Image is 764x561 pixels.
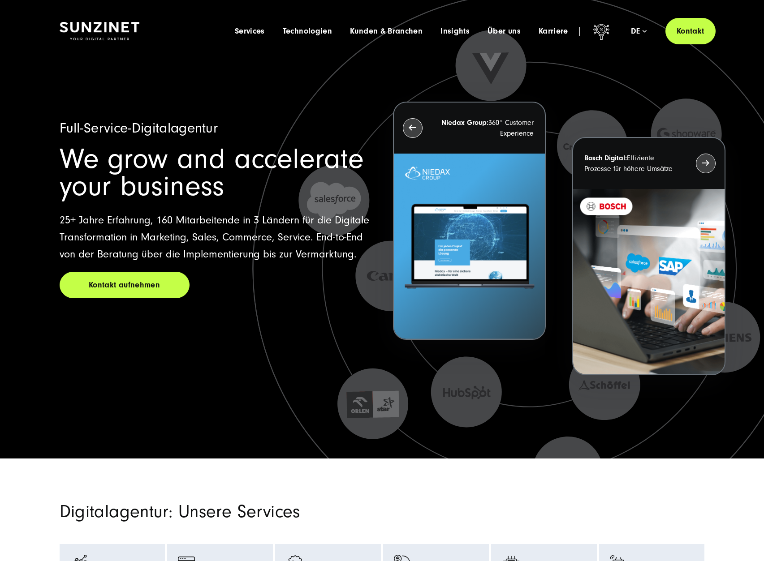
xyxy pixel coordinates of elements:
img: BOSCH - Kundeprojekt - Digital Transformation Agentur SUNZINET [573,189,724,375]
div: de [631,27,647,36]
span: Full-Service-Digitalagentur [60,120,218,136]
strong: Bosch Digital: [584,154,627,162]
a: Über uns [488,27,521,36]
button: Niedax Group:360° Customer Experience Letztes Projekt von Niedax. Ein Laptop auf dem die Niedax W... [393,102,546,340]
img: SUNZINET Full Service Digital Agentur [60,22,139,41]
a: Technologien [283,27,332,36]
a: Services [235,27,265,36]
button: Bosch Digital:Effiziente Prozesse für höhere Umsätze BOSCH - Kundeprojekt - Digital Transformatio... [572,137,725,376]
img: Letztes Projekt von Niedax. Ein Laptop auf dem die Niedax Website geöffnet ist, auf blauem Hinter... [394,154,545,339]
h2: Digitalagentur: Unsere Services [60,503,485,520]
p: Effiziente Prozesse für höhere Umsätze [584,153,679,174]
p: 360° Customer Experience [439,117,534,139]
a: Karriere [539,27,568,36]
a: Kontakt [665,18,716,44]
span: We grow and accelerate your business [60,143,364,202]
p: 25+ Jahre Erfahrung, 160 Mitarbeitende in 3 Ländern für die Digitale Transformation in Marketing,... [60,212,371,263]
a: Kunden & Branchen [350,27,423,36]
a: Kontakt aufnehmen [60,272,190,298]
strong: Niedax Group: [441,119,488,127]
a: Insights [440,27,470,36]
